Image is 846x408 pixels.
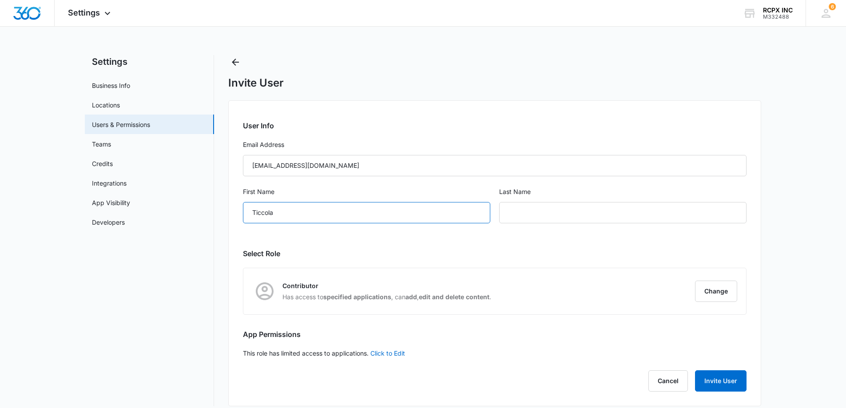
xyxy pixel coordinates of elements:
button: Cancel [648,370,688,392]
p: Has access to , can , . [282,292,491,301]
div: This role has limited access to applications. [228,100,761,406]
a: Business Info [92,81,130,90]
label: Last Name [499,187,747,197]
strong: edit and delete content [419,293,489,301]
label: First Name [243,187,490,197]
img: logo_orange.svg [14,14,21,21]
label: Email Address [243,140,747,150]
a: App Visibility [92,198,130,207]
p: Contributor [282,281,491,290]
a: Locations [92,100,120,110]
div: v 4.0.25 [25,14,44,21]
h2: Settings [85,55,214,68]
a: Developers [92,218,125,227]
div: account id [763,14,793,20]
h2: App Permissions [243,329,747,340]
a: Click to Edit [370,349,405,357]
div: Domain: [DOMAIN_NAME] [23,23,98,30]
button: Back [228,55,242,69]
a: Credits [92,159,113,168]
strong: add [405,293,417,301]
span: Settings [68,8,100,17]
button: Invite User [695,370,747,392]
div: account name [763,7,793,14]
a: Integrations [92,178,127,188]
div: Keywords by Traffic [98,52,150,58]
img: website_grey.svg [14,23,21,30]
a: Users & Permissions [92,120,150,129]
div: Domain Overview [34,52,79,58]
h2: User Info [243,120,747,131]
strong: specified applications [323,293,391,301]
img: tab_domain_overview_orange.svg [24,51,31,59]
span: 6 [829,3,836,10]
img: tab_keywords_by_traffic_grey.svg [88,51,95,59]
h2: Select Role [243,248,747,259]
button: Change [695,281,737,302]
div: notifications count [829,3,836,10]
h1: Invite User [228,76,284,90]
a: Teams [92,139,111,149]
